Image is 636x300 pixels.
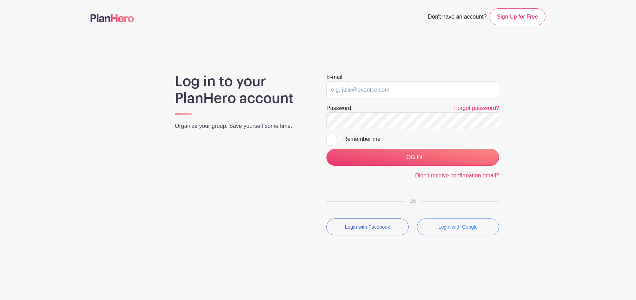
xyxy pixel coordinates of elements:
[490,8,545,25] a: Sign Up for Free
[326,219,409,235] button: Login with Facebook
[404,199,422,204] span: OR
[415,172,499,178] a: Didn't receive confirmation email?
[345,224,390,230] small: Login with Facebook
[438,224,478,230] small: Login with Google
[175,122,310,130] p: Organize your group. Save yourself some time.
[343,135,499,143] div: Remember me
[326,81,499,98] input: e.g. julie@eventco.com
[428,10,487,25] span: Don't have an account?
[454,105,499,111] a: Forgot password?
[326,104,351,112] label: Password
[91,14,134,22] img: logo-507f7623f17ff9eddc593b1ce0a138ce2505c220e1c5a4e2b4648c50719b7d32.svg
[175,73,310,107] h1: Log in to your PlanHero account
[417,219,499,235] button: Login with Google
[326,149,499,166] input: LOG IN
[326,73,342,81] label: E-mail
